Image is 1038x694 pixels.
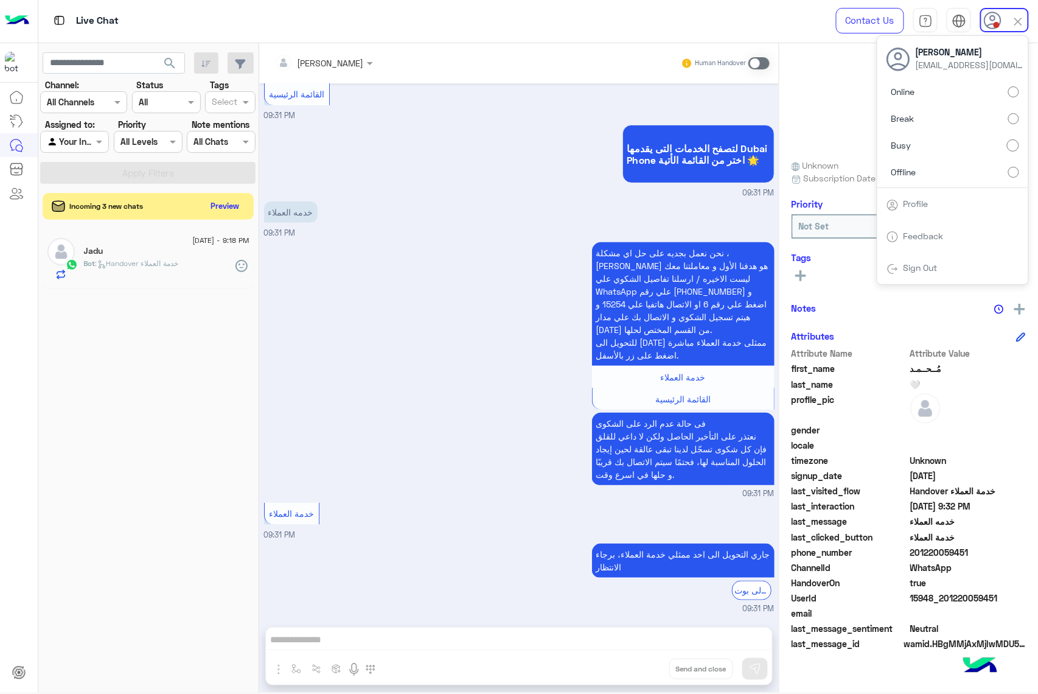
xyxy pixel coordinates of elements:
[904,231,944,241] a: Feedback
[264,111,296,120] span: 09:31 PM
[910,546,1026,559] span: 201220059451
[792,424,908,436] span: gender
[792,303,817,314] h6: Notes
[47,238,75,265] img: defaultAdmin.png
[118,118,146,131] label: Priority
[792,198,823,209] h6: Priority
[916,58,1025,71] span: [EMAIL_ADDRESS][DOMAIN_NAME]
[264,228,296,237] span: 09:31 PM
[910,439,1026,452] span: null
[792,439,908,452] span: locale
[627,142,770,166] span: لتصفح الخدمات التى يقدمها Dubai Phone اختر من القائمة الأتية 🌟
[1007,139,1019,152] input: Busy
[919,14,933,28] img: tab
[836,8,904,33] a: Contact Us
[910,454,1026,467] span: Unknown
[792,637,902,650] span: last_message_id
[792,515,908,528] span: last_message
[910,592,1026,605] span: 15948_201220059451
[192,235,249,246] span: [DATE] - 9:18 PM
[886,199,899,211] img: tab
[192,118,249,131] label: Note mentions
[1008,113,1019,124] input: Break
[84,259,96,268] span: Bot
[269,89,324,99] span: القائمة الرئيسية
[913,8,938,33] a: tab
[792,378,908,391] span: last_name
[155,52,185,79] button: search
[792,454,908,467] span: timezone
[804,172,909,184] span: Subscription Date : [DATE]
[1008,167,1019,178] input: Offline
[886,263,899,275] img: tab
[264,202,318,223] p: 15/9/2025, 9:31 PM
[66,259,78,271] img: WhatsApp
[886,231,899,243] img: tab
[910,500,1026,513] span: 2025-09-15T18:32:58.922Z
[669,659,733,679] button: Send and close
[792,592,908,605] span: UserId
[592,544,775,578] p: 15/9/2025, 9:31 PM
[904,262,938,273] a: Sign Out
[910,622,1026,635] span: 0
[5,52,27,74] img: 1403182699927242
[210,95,237,111] div: Select
[910,469,1026,482] span: 2025-03-16T19:56:43.995Z
[792,500,908,513] span: last_interaction
[910,577,1026,589] span: true
[910,607,1026,620] span: null
[792,531,908,544] span: last_clicked_button
[904,637,1026,650] span: wamid.HBgMMjAxMjIwMDU5NDUxFQIAEhggQUMxMUQ1NTQ5QTJCRDI4NDY4NzA1Q0IxOUY4QzIwMUMA
[792,159,839,172] span: Unknown
[792,252,1026,263] h6: Tags
[84,246,103,256] h5: Jadu
[695,58,746,68] small: Human Handover
[891,166,916,178] span: Offline
[76,13,119,29] p: Live Chat
[792,485,908,497] span: last_visited_flow
[910,561,1026,574] span: 2
[916,46,1025,58] span: [PERSON_NAME]
[952,14,966,28] img: tab
[1011,15,1025,29] img: close
[910,362,1026,375] span: مُــحــمـد
[1014,304,1025,315] img: add
[910,531,1026,544] span: خدمة العملاء
[743,188,775,199] span: 09:31 PM
[52,13,67,28] img: tab
[661,372,706,382] span: خدمة العملاء
[206,197,245,215] button: Preview
[269,508,314,519] span: خدمة العملاء
[792,607,908,620] span: email
[910,378,1026,391] span: 🤍
[592,242,775,366] p: 15/9/2025, 9:31 PM
[910,515,1026,528] span: خدمه العملاء
[904,198,928,209] a: Profile
[162,56,177,71] span: search
[910,485,1026,497] span: Handover خدمة العملاء
[70,201,144,212] span: Incoming 3 new chats
[655,394,711,404] span: القائمة الرئيسية
[959,645,1001,688] img: hulul-logo.png
[743,488,775,500] span: 09:31 PM
[792,331,835,342] h6: Attributes
[792,469,908,482] span: signup_date
[910,424,1026,436] span: null
[792,622,908,635] span: last_message_sentiment
[792,347,908,360] span: Attribute Name
[891,85,915,98] span: Online
[210,79,229,91] label: Tags
[45,118,95,131] label: Assigned to:
[792,393,908,421] span: profile_pic
[891,112,914,125] span: Break
[264,530,296,539] span: 09:31 PM
[1008,86,1019,97] input: Online
[5,8,29,33] img: Logo
[792,561,908,574] span: ChannelId
[45,79,79,91] label: Channel:
[592,413,775,485] p: 15/9/2025, 9:31 PM
[910,393,941,424] img: defaultAdmin.png
[792,362,908,375] span: first_name
[136,79,163,91] label: Status
[732,581,772,600] div: الرجوع الى بوت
